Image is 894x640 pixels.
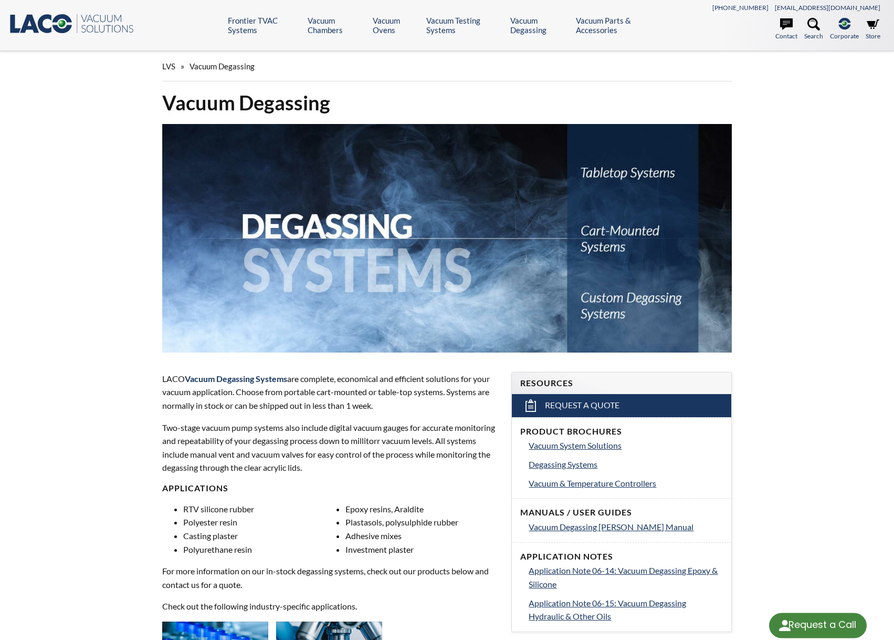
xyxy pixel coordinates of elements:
[529,522,693,532] span: Vacuum Degassing [PERSON_NAME] Manual
[712,4,769,12] a: [PHONE_NUMBER]
[529,520,723,534] a: Vacuum Degassing [PERSON_NAME] Manual
[788,613,856,637] div: Request a Call
[373,16,418,35] a: Vacuum Ovens
[183,502,337,516] li: RTV silicone rubber
[529,564,723,591] a: Application Note 06-14: Vacuum Degassing Epoxy & Silicone
[345,543,499,556] li: Investment plaster
[162,61,175,71] span: LVS
[830,31,859,41] span: Corporate
[529,439,723,452] a: Vacuum System Solutions
[183,543,337,556] li: Polyurethane resin
[308,16,365,35] a: Vacuum Chambers
[512,394,731,417] a: Request a Quote
[162,90,732,116] h1: Vacuum Degassing
[866,18,880,41] a: Store
[520,426,723,437] h4: Product Brochures
[345,529,499,543] li: Adhesive mixes
[529,478,656,488] span: Vacuum & Temperature Controllers
[510,16,569,35] a: Vacuum Degassing
[529,598,686,622] span: Application Note 06-15: Vacuum Degassing Hydraulic & Other Oils
[520,378,723,389] h4: Resources
[529,596,723,623] a: Application Note 06-15: Vacuum Degassing Hydraulic & Other Oils
[529,477,723,490] a: Vacuum & Temperature Controllers
[162,483,499,494] h4: Applications
[520,551,723,562] h4: Application Notes
[529,565,718,589] span: Application Note 06-14: Vacuum Degassing Epoxy & Silicone
[529,459,597,469] span: Degassing Systems
[162,564,499,591] p: For more information on our in-stock degassing systems, check out our products below and contact ...
[576,16,664,35] a: Vacuum Parts & Accessories
[426,16,502,35] a: Vacuum Testing Systems
[775,18,797,41] a: Contact
[183,529,337,543] li: Casting plaster
[345,515,499,529] li: Plastasols, polysulphide rubber
[545,400,619,411] span: Request a Quote
[162,124,732,352] img: Degassing Systems header
[345,502,499,516] li: Epoxy resins, Araldite
[162,421,499,474] p: Two-stage vacuum pump systems also include digital vacuum gauges for accurate monitoring and repe...
[162,51,732,81] div: »
[804,18,823,41] a: Search
[183,515,337,529] li: Polyester resin
[190,61,255,71] span: Vacuum Degassing
[162,600,499,613] p: Check out the following industry-specific applications.
[529,458,723,471] a: Degassing Systems
[769,613,867,638] div: Request a Call
[776,617,793,634] img: round button
[775,4,880,12] a: [EMAIL_ADDRESS][DOMAIN_NAME]
[228,16,300,35] a: Frontier TVAC Systems
[529,440,622,450] span: Vacuum System Solutions
[162,372,499,412] p: LACO are complete, economical and efficient solutions for your vacuum application. Choose from po...
[185,374,287,384] strong: Vacuum Degassing Systems
[520,507,723,518] h4: Manuals / User Guides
